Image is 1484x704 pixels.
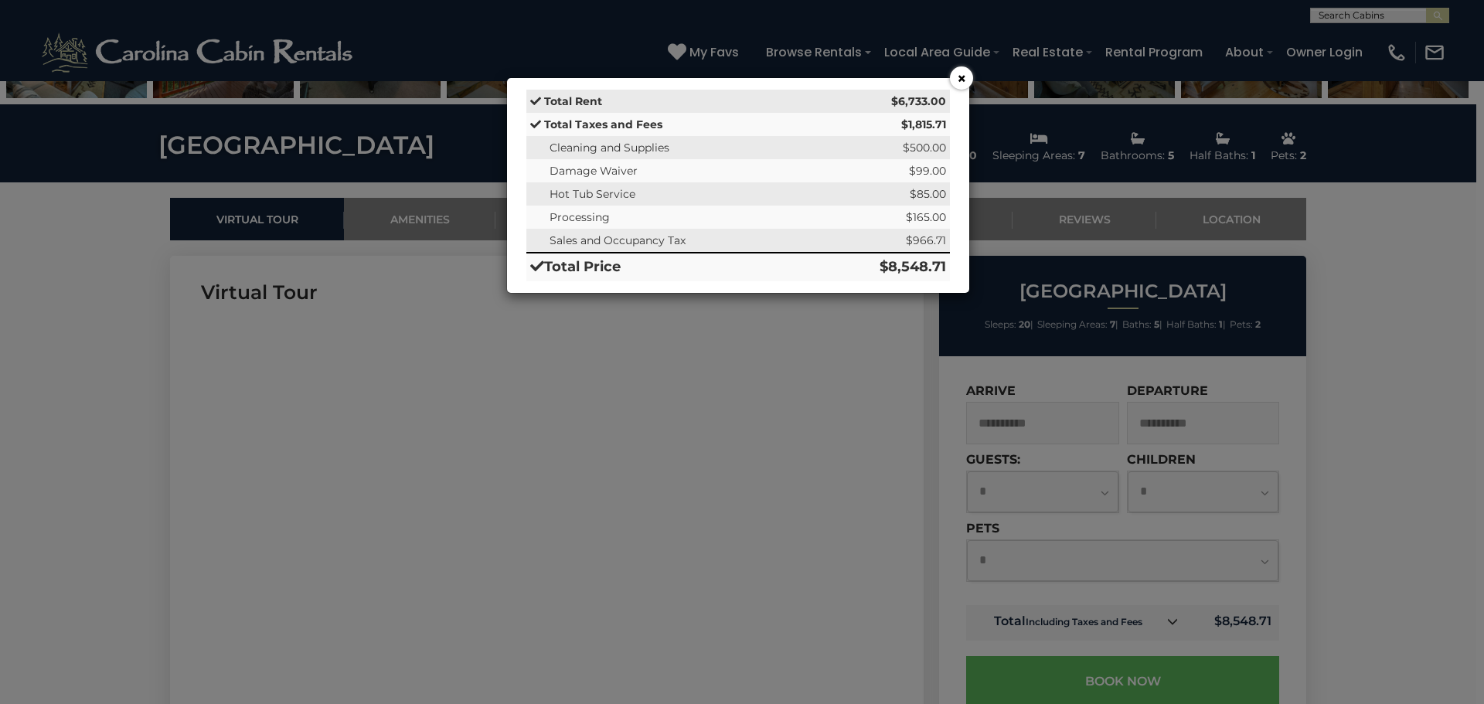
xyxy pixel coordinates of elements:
[891,94,946,108] strong: $6,733.00
[901,117,946,131] strong: $1,815.71
[550,164,638,178] span: Damage Waiver
[950,66,973,90] button: ×
[818,159,950,182] td: $99.00
[544,94,602,108] strong: Total Rent
[550,233,686,247] span: Sales and Occupancy Tax
[818,182,950,206] td: $85.00
[526,253,818,281] td: Total Price
[550,210,610,224] span: Processing
[818,136,950,159] td: $500.00
[544,117,662,131] strong: Total Taxes and Fees
[818,253,950,281] td: $8,548.71
[550,187,635,201] span: Hot Tub Service
[818,206,950,229] td: $165.00
[818,229,950,253] td: $966.71
[550,141,669,155] span: Cleaning and Supplies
